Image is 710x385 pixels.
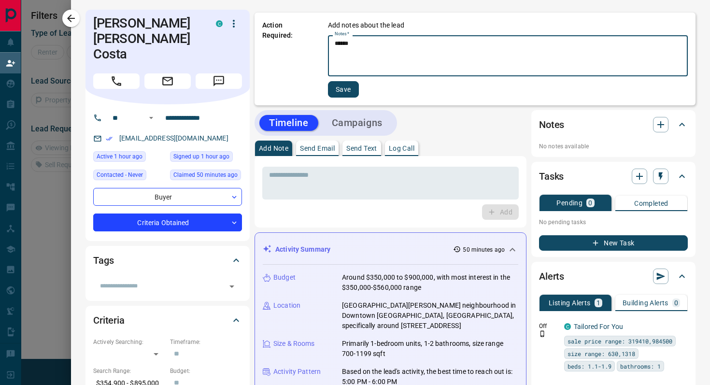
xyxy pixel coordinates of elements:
[539,265,688,288] div: Alerts
[93,15,201,62] h1: [PERSON_NAME] [PERSON_NAME] Costa
[564,323,571,330] div: condos.ca
[93,253,114,268] h2: Tags
[119,134,228,142] a: [EMAIL_ADDRESS][DOMAIN_NAME]
[259,145,288,152] p: Add Note
[539,322,558,330] p: Off
[539,215,688,229] p: No pending tasks
[342,339,518,359] p: Primarily 1-bedroom units, 1-2 bathrooms, size range 700-1199 sqft
[322,115,392,131] button: Campaigns
[539,117,564,132] h2: Notes
[196,73,242,89] span: Message
[93,188,242,206] div: Buyer
[556,200,582,206] p: Pending
[259,115,318,131] button: Timeline
[328,20,404,30] p: Add notes about the lead
[328,81,359,98] button: Save
[346,145,377,152] p: Send Text
[106,135,113,142] svg: Email Verified
[93,73,140,89] span: Call
[674,299,678,306] p: 0
[273,367,321,377] p: Activity Pattern
[335,31,349,37] label: Notes
[588,200,592,206] p: 0
[93,249,242,272] div: Tags
[389,145,414,152] p: Log Call
[539,165,688,188] div: Tasks
[225,280,239,293] button: Open
[145,112,157,124] button: Open
[539,142,688,151] p: No notes available
[539,269,564,284] h2: Alerts
[539,235,688,251] button: New Task
[93,214,242,231] div: Criteria Obtained
[275,244,330,255] p: Activity Summary
[549,299,591,306] p: Listing Alerts
[93,313,125,328] h2: Criteria
[273,339,315,349] p: Size & Rooms
[216,20,223,27] div: condos.ca
[93,151,165,165] div: Sat Sep 13 2025
[93,309,242,332] div: Criteria
[170,367,242,375] p: Budget:
[173,170,238,180] span: Claimed 50 minutes ago
[93,367,165,375] p: Search Range:
[596,299,600,306] p: 1
[539,330,546,337] svg: Push Notification Only
[262,20,313,98] p: Action Required:
[263,241,518,258] div: Activity Summary50 minutes ago
[97,170,143,180] span: Contacted - Never
[634,200,668,207] p: Completed
[539,169,564,184] h2: Tasks
[144,73,191,89] span: Email
[93,338,165,346] p: Actively Searching:
[568,336,672,346] span: sale price range: 319410,984500
[300,145,335,152] p: Send Email
[342,300,518,331] p: [GEOGRAPHIC_DATA][PERSON_NAME] neighbourhood in Downtown [GEOGRAPHIC_DATA], [GEOGRAPHIC_DATA], sp...
[97,152,142,161] span: Active 1 hour ago
[273,272,296,283] p: Budget
[463,245,505,254] p: 50 minutes ago
[623,299,668,306] p: Building Alerts
[170,338,242,346] p: Timeframe:
[173,152,229,161] span: Signed up 1 hour ago
[539,113,688,136] div: Notes
[273,300,300,311] p: Location
[170,170,242,183] div: Sat Sep 13 2025
[170,151,242,165] div: Sat Sep 13 2025
[574,323,623,330] a: Tailored For You
[342,272,518,293] p: Around $350,000 to $900,000, with most interest in the $350,000-$560,000 range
